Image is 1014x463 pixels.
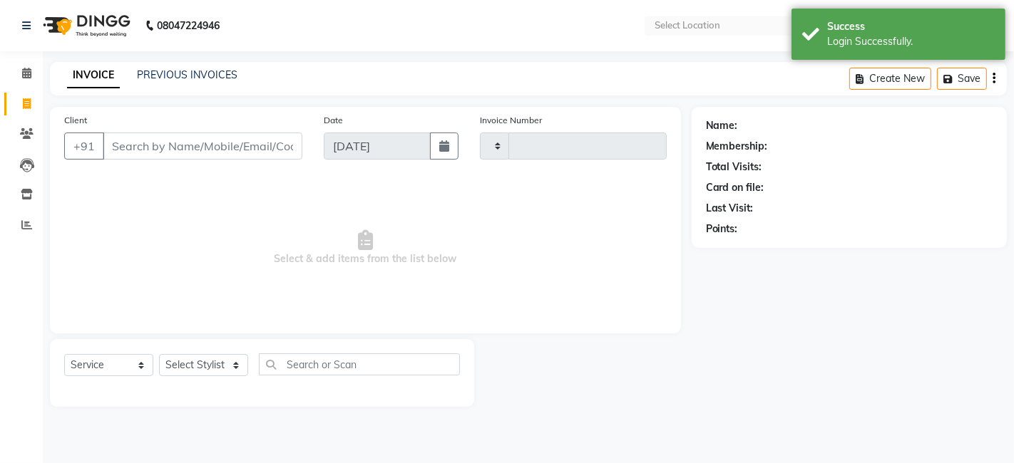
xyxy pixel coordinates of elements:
label: Invoice Number [480,114,542,127]
label: Client [64,114,87,127]
input: Search or Scan [259,353,460,375]
button: Save [937,68,987,90]
div: Name: [706,118,738,133]
div: Last Visit: [706,201,754,216]
a: PREVIOUS INVOICES [137,68,237,81]
a: INVOICE [67,63,120,88]
div: Card on file: [706,180,764,195]
label: Date [324,114,343,127]
button: +91 [64,132,104,160]
button: Create New [849,68,931,90]
span: Select & add items from the list below [64,177,667,319]
div: Total Visits: [706,160,762,175]
input: Search by Name/Mobile/Email/Code [103,132,302,160]
img: logo [36,6,134,46]
div: Points: [706,222,738,236]
div: Select Location [655,19,720,33]
div: Membership: [706,139,768,154]
b: 08047224946 [157,6,220,46]
div: Success [827,19,995,34]
div: Login Successfully. [827,34,995,49]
